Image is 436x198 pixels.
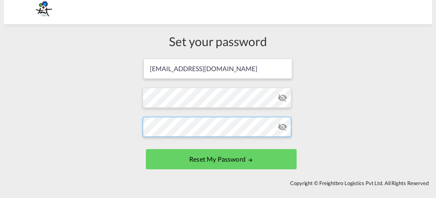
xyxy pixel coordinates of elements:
[278,93,287,103] md-icon: icon-eye-off
[143,33,293,50] div: Set your password
[146,149,297,169] button: UPDATE MY PASSWORD
[278,122,287,132] md-icon: icon-eye-off
[4,176,432,190] div: Copyright © Freightbro Logistics Pvt Ltd. All Rights Reserved
[143,59,292,79] input: Email address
